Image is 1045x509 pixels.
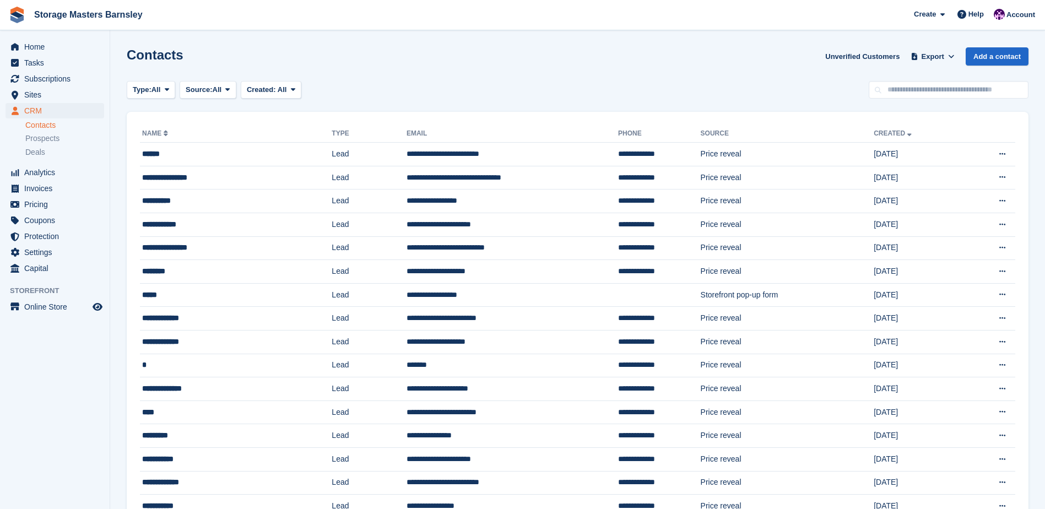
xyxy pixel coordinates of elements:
[24,103,90,118] span: CRM
[701,166,874,189] td: Price reveal
[874,129,914,137] a: Created
[332,377,407,401] td: Lead
[6,197,104,212] a: menu
[24,71,90,86] span: Subscriptions
[701,447,874,471] td: Price reveal
[142,129,170,137] a: Name
[30,6,147,24] a: Storage Masters Barnsley
[24,299,90,315] span: Online Store
[24,165,90,180] span: Analytics
[701,307,874,331] td: Price reveal
[24,87,90,102] span: Sites
[24,261,90,276] span: Capital
[6,55,104,71] a: menu
[701,424,874,448] td: Price reveal
[332,143,407,166] td: Lead
[332,307,407,331] td: Lead
[922,51,944,62] span: Export
[874,189,963,213] td: [DATE]
[701,236,874,260] td: Price reveal
[701,330,874,354] td: Price reveal
[874,447,963,471] td: [DATE]
[6,87,104,102] a: menu
[24,229,90,244] span: Protection
[701,125,874,143] th: Source
[24,197,90,212] span: Pricing
[6,103,104,118] a: menu
[332,354,407,377] td: Lead
[6,71,104,86] a: menu
[701,283,874,307] td: Storefront pop-up form
[874,236,963,260] td: [DATE]
[6,229,104,244] a: menu
[332,447,407,471] td: Lead
[701,354,874,377] td: Price reveal
[247,85,276,94] span: Created:
[1006,9,1035,20] span: Account
[874,424,963,448] td: [DATE]
[914,9,936,20] span: Create
[332,424,407,448] td: Lead
[332,213,407,236] td: Lead
[25,133,104,144] a: Prospects
[25,147,104,158] a: Deals
[6,299,104,315] a: menu
[9,7,25,23] img: stora-icon-8386f47178a22dfd0bd8f6a31ec36ba5ce8667c1dd55bd0f319d3a0aa187defe.svg
[701,377,874,401] td: Price reveal
[874,471,963,495] td: [DATE]
[332,125,407,143] th: Type
[24,39,90,55] span: Home
[407,125,618,143] th: Email
[332,283,407,307] td: Lead
[332,236,407,260] td: Lead
[278,85,287,94] span: All
[968,9,984,20] span: Help
[874,143,963,166] td: [DATE]
[701,400,874,424] td: Price reveal
[6,261,104,276] a: menu
[241,81,301,99] button: Created: All
[6,39,104,55] a: menu
[6,213,104,228] a: menu
[701,143,874,166] td: Price reveal
[966,47,1028,66] a: Add a contact
[701,260,874,284] td: Price reveal
[133,84,151,95] span: Type:
[874,330,963,354] td: [DATE]
[332,471,407,495] td: Lead
[332,166,407,189] td: Lead
[186,84,212,95] span: Source:
[6,181,104,196] a: menu
[24,55,90,71] span: Tasks
[180,81,236,99] button: Source: All
[332,400,407,424] td: Lead
[6,245,104,260] a: menu
[151,84,161,95] span: All
[701,189,874,213] td: Price reveal
[25,147,45,158] span: Deals
[24,245,90,260] span: Settings
[10,285,110,296] span: Storefront
[332,330,407,354] td: Lead
[994,9,1005,20] img: Louise Masters
[213,84,222,95] span: All
[874,307,963,331] td: [DATE]
[332,189,407,213] td: Lead
[24,181,90,196] span: Invoices
[874,354,963,377] td: [DATE]
[24,213,90,228] span: Coupons
[25,133,59,144] span: Prospects
[618,125,701,143] th: Phone
[127,81,175,99] button: Type: All
[6,165,104,180] a: menu
[874,377,963,401] td: [DATE]
[701,471,874,495] td: Price reveal
[908,47,957,66] button: Export
[332,260,407,284] td: Lead
[25,120,104,131] a: Contacts
[874,400,963,424] td: [DATE]
[127,47,183,62] h1: Contacts
[821,47,904,66] a: Unverified Customers
[701,213,874,236] td: Price reveal
[874,260,963,284] td: [DATE]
